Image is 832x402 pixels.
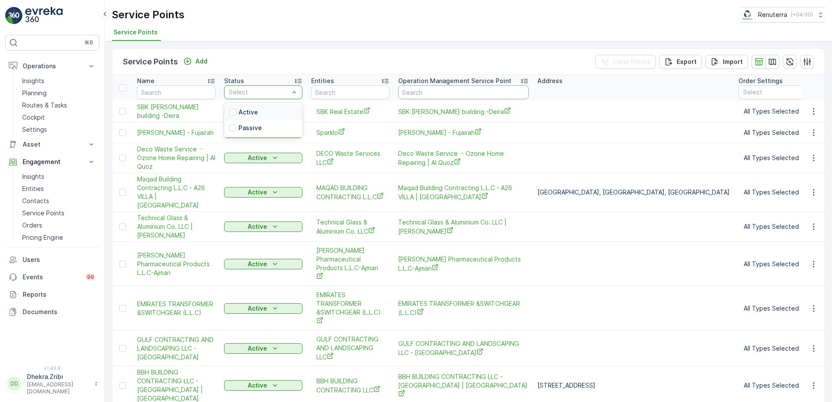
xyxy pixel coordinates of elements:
div: Toggle Row Selected [119,108,126,115]
p: Events [23,273,80,281]
a: Planning [19,87,99,99]
p: Passive [238,124,262,132]
p: Order Settings [738,77,783,85]
a: BBH BUILDING CONTRACTING LLC [316,377,384,395]
a: EMIRATES TRANSFORMER &SWITCHGEAR (L.L.C) [398,299,529,317]
p: Engagement [23,157,82,166]
p: Dhekra.Zribi [27,372,90,381]
p: Active [248,222,267,231]
p: Active [248,154,267,162]
p: All Types Selected [744,188,812,197]
input: Search [137,85,215,99]
p: Export [677,57,697,66]
a: Technical Glass & Aluminium Co. LLC | Jabel Ali [398,218,529,236]
p: Reports [23,290,96,299]
p: All Types Selected [744,344,812,353]
a: MAQAD BUILDING CONTRACTING L.L.C [316,184,384,201]
div: Toggle Row Selected [119,154,126,161]
button: Renuterra(+04:00) [741,7,825,23]
p: ⌘B [84,39,93,46]
p: Status [224,77,244,85]
p: ( +04:00 ) [791,11,813,18]
p: Service Points [123,56,178,68]
div: Toggle Row Selected [119,261,126,268]
div: Toggle Row Selected [119,382,126,389]
span: EMIRATES TRANSFORMER &SWITCHGEAR (L.L.C) [316,291,384,326]
p: Asset [23,140,82,149]
a: EMIRATES TRANSFORMER &SWITCHGEAR (L.L.C) [137,300,215,317]
p: All Types Selected [744,128,812,137]
a: Entities [19,183,99,195]
p: Address [537,77,563,85]
a: Deco Waste Service - Ozone Home Repairing | Al Quoz [398,149,529,167]
p: All Types Selected [744,107,812,116]
a: Sparklo [316,128,384,137]
button: Active [224,153,302,163]
button: DDDhekra.Zribi[EMAIL_ADDRESS][DOMAIN_NAME] [5,372,99,395]
button: Export [659,55,702,69]
button: Active [224,221,302,232]
span: Maqad Building Contracting L.L.C - A26 VILLA | [GEOGRAPHIC_DATA] [137,175,215,210]
p: Active [248,188,267,197]
span: [PERSON_NAME] Pharmaceutical Products L.L.C-Ajman [137,251,215,277]
div: Toggle Row Selected [119,189,126,196]
a: SBK Afra Badeer building -Deira [137,103,215,120]
div: Toggle Row Selected [119,305,126,312]
button: Active [224,380,302,391]
p: Select [229,88,289,97]
a: GULF CONTRACTING AND LANDSCAPING LLC - Khawaneej [137,335,215,362]
p: Add [195,57,208,66]
button: Active [224,343,302,354]
a: Contacts [19,195,99,207]
p: Active [248,304,267,313]
p: Clear Filters [613,57,651,66]
p: Users [23,255,96,264]
td: [GEOGRAPHIC_DATA], [GEOGRAPHIC_DATA], [GEOGRAPHIC_DATA] [533,173,734,212]
p: All Types Selected [744,154,812,162]
p: Active [238,108,258,117]
button: Engagement [5,153,99,171]
button: Import [705,55,748,69]
p: Orders [22,221,42,230]
p: Entities [311,77,334,85]
p: Documents [23,308,96,316]
p: Pricing Engine [22,233,63,242]
span: [PERSON_NAME] - Fujairah [398,128,529,137]
a: Orders [19,219,99,231]
button: Asset [5,136,99,153]
img: Screenshot_2024-07-26_at_13.33.01.png [741,10,755,20]
a: Pricing Engine [19,231,99,244]
p: Entities [22,184,44,193]
p: Name [137,77,154,85]
a: Insights [19,171,99,183]
p: Renuterra [758,10,787,19]
a: SBK Afra Badeer building -Deira [398,107,529,116]
div: DD [7,377,21,391]
p: All Types Selected [744,222,812,231]
span: Technical Glass & Aluminium Co. LLC | [PERSON_NAME] [137,214,215,240]
a: Cockpit [19,111,99,124]
a: Settings [19,124,99,136]
a: Al Kenz Pharmaceutical Products L.L.C-Ajman [137,251,215,277]
a: SBK Real Estate [316,107,384,116]
span: Deco Waste Service - Ozone Home Repairing | Al Quoz [137,145,215,171]
a: Lulu Hypermarket - Fujairah [398,128,529,137]
input: Search [311,85,389,99]
p: Active [248,381,267,390]
p: [EMAIL_ADDRESS][DOMAIN_NAME] [27,381,90,395]
span: v 1.49.0 [5,365,99,371]
button: Clear Filters [595,55,656,69]
span: Service Points [114,28,158,37]
span: [PERSON_NAME] - Fujairah [137,128,215,137]
button: Active [224,303,302,314]
p: Insights [22,172,44,181]
a: Al Kenz Pharmaceutical Products L.L.C-Ajman [316,246,384,281]
a: Reports [5,286,99,303]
